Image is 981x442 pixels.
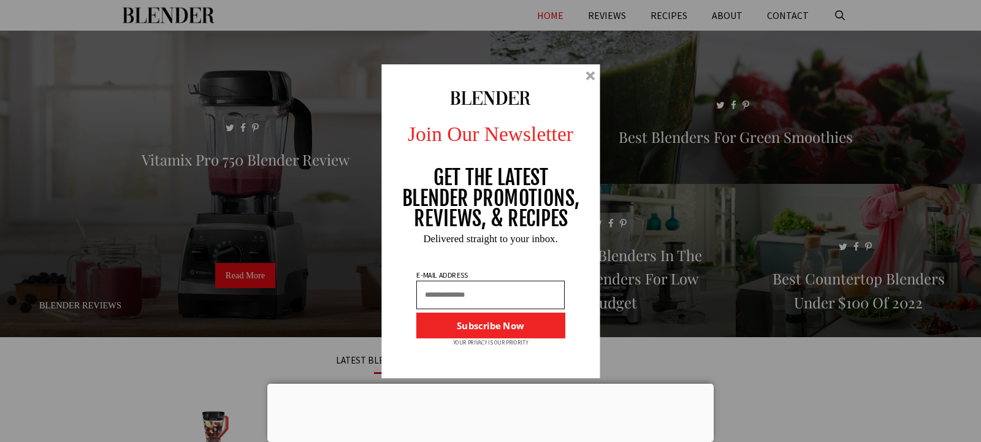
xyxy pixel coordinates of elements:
[416,312,565,338] button: Subscribe Now
[453,338,529,346] p: YOUR PRIVACY IS OUR PRIORITY
[371,233,611,243] p: Delivered straight to your inbox.
[371,118,611,149] p: Join Our Newsletter
[402,167,580,229] p: GET THE LATEST BLENDER PROMOTIONS, REVIEWS, & RECIPES
[267,384,714,439] iframe: Advertisement
[415,271,469,278] p: E-MAIL ADDRESS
